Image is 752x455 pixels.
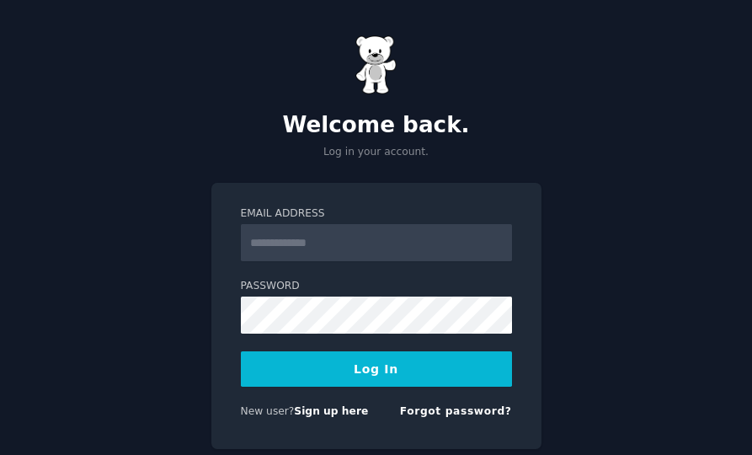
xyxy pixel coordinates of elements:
[241,351,512,387] button: Log In
[241,405,295,417] span: New user?
[400,405,512,417] a: Forgot password?
[241,279,512,294] label: Password
[241,206,512,222] label: Email Address
[355,35,397,94] img: Gummy Bear
[294,405,368,417] a: Sign up here
[211,145,541,160] p: Log in your account.
[211,112,541,139] h2: Welcome back.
